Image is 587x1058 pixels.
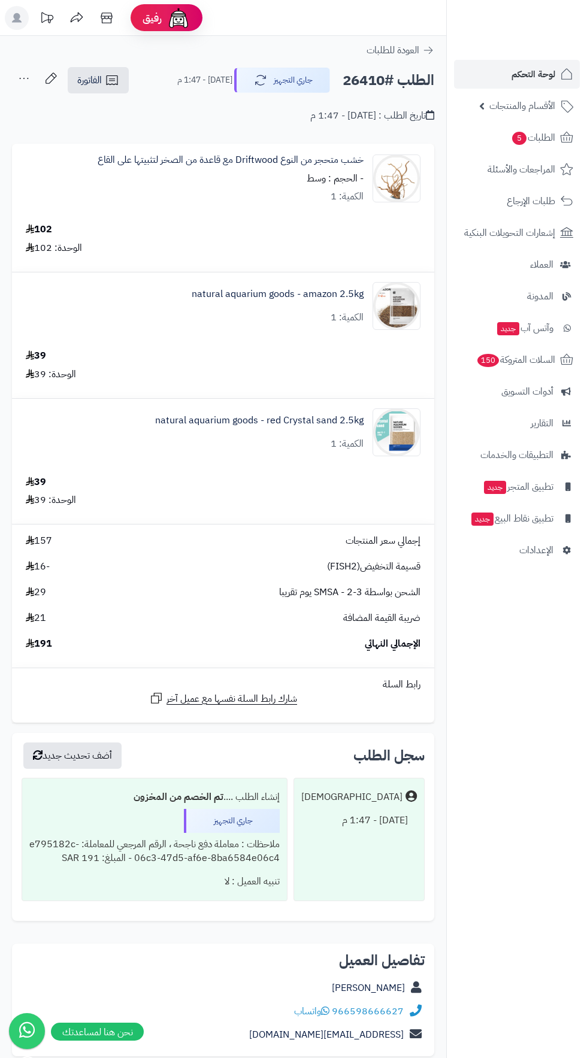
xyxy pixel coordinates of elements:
[331,311,364,325] div: الكمية: 1
[279,586,420,599] span: الشحن بواسطة SMSA - 2-3 يوم تقريبا
[454,314,580,342] a: وآتس آبجديد
[454,219,580,247] a: إشعارات التحويلات البنكية
[331,190,364,204] div: الكمية: 1
[192,287,364,301] a: natural aquarium goods - amazon 2.5kg
[22,953,425,968] h2: تفاصيل العميل
[143,11,162,25] span: رفيق
[489,98,555,114] span: الأقسام والمنتجات
[26,586,46,599] span: 29
[301,790,403,804] div: [DEMOGRAPHIC_DATA]
[527,288,553,305] span: المدونة
[327,560,420,574] span: قسيمة التخفيض(FISH2)
[332,981,405,995] a: [PERSON_NAME]
[29,870,280,893] div: تنبيه العميل : لا
[454,409,580,438] a: التقارير
[480,447,553,463] span: التطبيقات والخدمات
[454,504,580,533] a: تطبيق نقاط البيعجديد
[454,282,580,311] a: المدونة
[454,250,580,279] a: العملاء
[155,414,364,428] a: natural aquarium goods - red Crystal sand 2.5kg
[26,223,52,237] div: 102
[531,415,553,432] span: التقارير
[519,542,553,559] span: الإعدادات
[23,742,122,769] button: أضف تحديث جديد
[454,377,580,406] a: أدوات التسويق
[454,536,580,565] a: الإعدادات
[373,282,420,330] img: 1717738876-920f3fd018083b45d5ccdbce7f192df5-90x90.jpg
[367,43,419,57] span: العودة للطلبات
[483,478,553,495] span: تطبيق المتجر
[29,833,280,870] div: ملاحظات : معاملة دفع ناجحة ، الرقم المرجعي للمعاملة: e795182c-06c3-47d5-af6e-8ba6584e06c4 - المبل...
[331,437,364,451] div: الكمية: 1
[477,354,499,367] span: 150
[184,809,280,833] div: جاري التجهيز
[497,322,519,335] span: جديد
[310,109,434,123] div: تاريخ الطلب : [DATE] - 1:47 م
[343,68,434,93] h2: الطلب #26410
[26,493,76,507] div: الوحدة: 39
[512,66,555,83] span: لوحة التحكم
[68,67,129,93] a: الفاتورة
[26,611,46,625] span: 21
[26,560,50,574] span: -16
[454,155,580,184] a: المراجعات والأسئلة
[26,368,76,381] div: الوحدة: 39
[234,68,330,93] button: جاري التجهيز
[177,74,232,86] small: [DATE] - 1:47 م
[506,34,576,59] img: logo-2.png
[29,786,280,809] div: إنشاء الطلب ....
[98,153,364,167] a: خشب متحجر من النوع Driftwood مع قاعدة من الصخر لتثبيتها على القاع
[134,790,223,804] b: تم الخصم من المخزون
[454,345,580,374] a: السلات المتروكة150
[307,171,364,186] small: - الحجم : وسط
[507,193,555,210] span: طلبات الإرجاع
[471,513,494,526] span: جديد
[373,154,420,202] img: 1639848849-HTB1CgXhhsrI8KJjy0Fh762fnpXaQ-90x90.png
[26,475,46,489] div: 39
[496,320,553,337] span: وآتس آب
[476,351,555,368] span: السلات المتروكة
[249,1027,404,1042] a: [EMAIL_ADDRESS][DOMAIN_NAME]
[464,225,555,241] span: إشعارات التحويلات البنكية
[343,611,420,625] span: ضريبة القيمة المضافة
[26,241,82,255] div: الوحدة: 102
[367,43,434,57] a: العودة للطلبات
[346,534,420,548] span: إجمالي سعر المنتجات
[167,692,297,706] span: شارك رابط السلة نفسها مع عميل آخر
[501,383,553,400] span: أدوات التسويق
[332,1004,404,1018] a: 966598666627
[149,691,297,706] a: شارك رابط السلة نفسها مع عميل آخر
[511,129,555,146] span: الطلبات
[454,123,580,152] a: الطلبات5
[512,132,527,145] span: 5
[454,472,580,501] a: تطبيق المتجرجديد
[530,256,553,273] span: العملاء
[454,441,580,469] a: التطبيقات والخدمات
[26,534,52,548] span: 157
[167,6,190,30] img: ai-face.png
[373,408,420,456] img: 1748848145-Untitled-1-Recoveredrvrvrvwrwvr-90x90.jpg
[26,637,52,651] span: 191
[301,809,417,832] div: [DATE] - 1:47 م
[26,349,46,363] div: 39
[294,1004,329,1018] a: واتساب
[488,161,555,178] span: المراجعات والأسئلة
[17,678,429,692] div: رابط السلة
[454,60,580,89] a: لوحة التحكم
[484,481,506,494] span: جديد
[454,187,580,216] a: طلبات الإرجاع
[470,510,553,527] span: تطبيق نقاط البيع
[353,748,425,763] h3: سجل الطلب
[77,73,102,87] span: الفاتورة
[32,6,62,33] a: تحديثات المنصة
[365,637,420,651] span: الإجمالي النهائي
